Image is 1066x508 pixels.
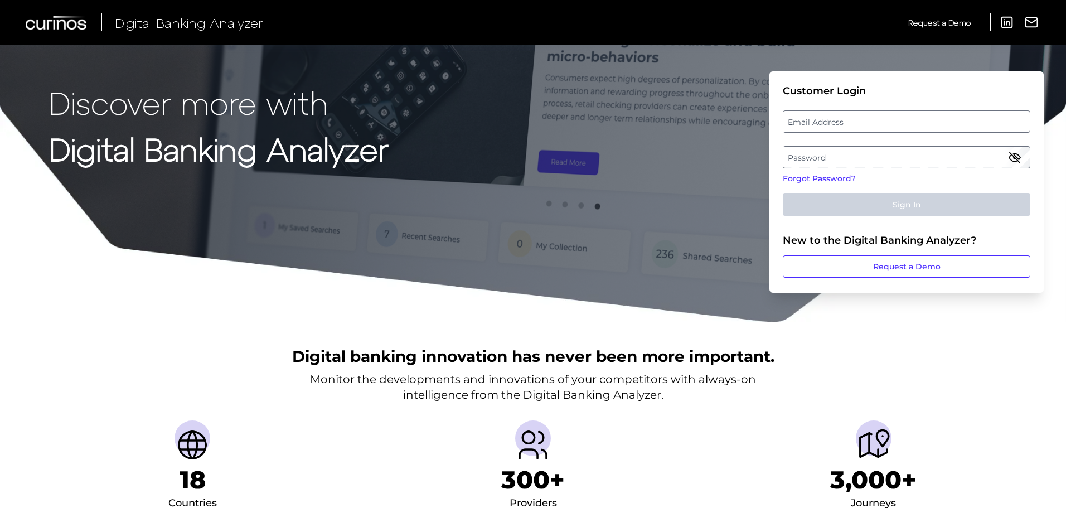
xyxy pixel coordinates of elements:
a: Request a Demo [783,255,1030,278]
label: Email Address [783,112,1029,132]
div: New to the Digital Banking Analyzer? [783,234,1030,246]
p: Monitor the developments and innovations of your competitors with always-on intelligence from the... [310,371,756,403]
label: Password [783,147,1029,167]
button: Sign In [783,193,1030,216]
h2: Digital banking innovation has never been more important. [292,346,774,367]
div: Customer Login [783,85,1030,97]
img: Countries [175,427,210,463]
span: Request a Demo [908,18,971,27]
strong: Digital Banking Analyzer [49,130,389,167]
img: Providers [515,427,551,463]
a: Request a Demo [908,13,971,32]
span: Digital Banking Analyzer [115,14,263,31]
a: Forgot Password? [783,173,1030,185]
h1: 300+ [501,465,565,495]
p: Discover more with [49,85,389,120]
img: Curinos [26,16,88,30]
h1: 3,000+ [830,465,917,495]
img: Journeys [856,427,891,463]
h1: 18 [180,465,206,495]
